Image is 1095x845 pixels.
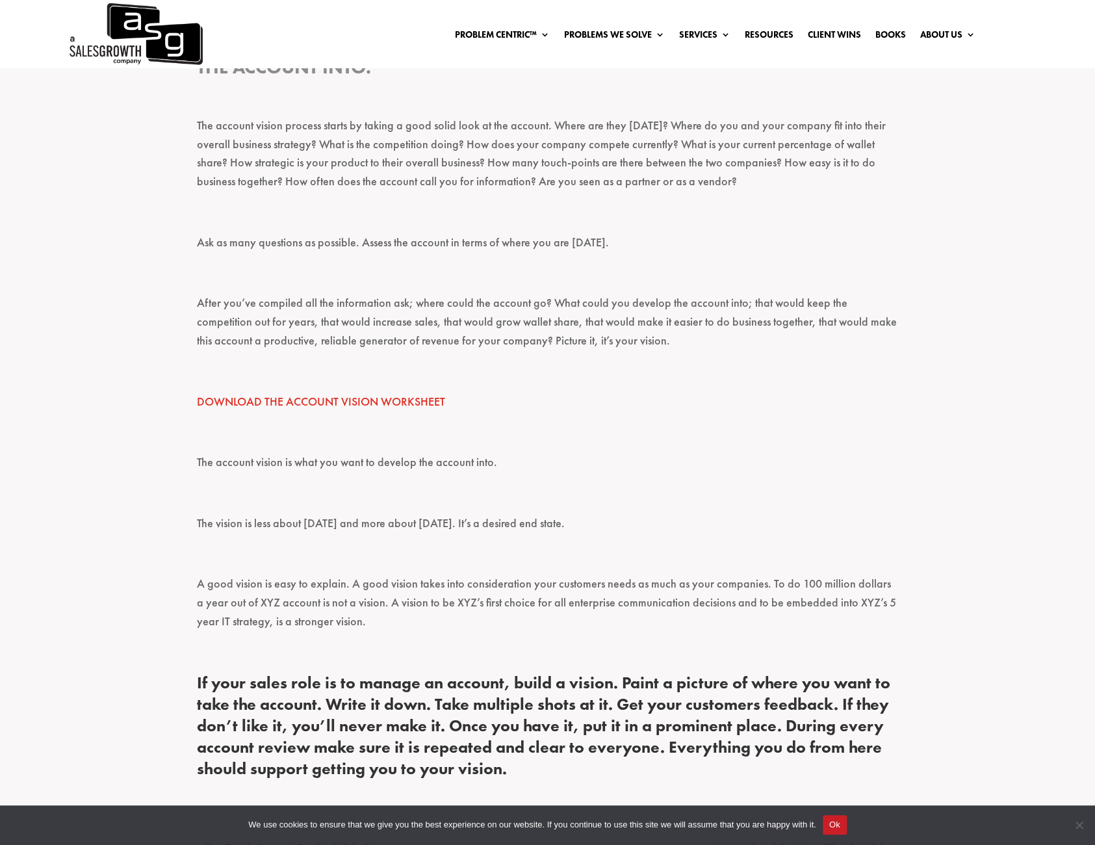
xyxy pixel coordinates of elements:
[563,30,664,44] a: Problems We Solve
[744,30,793,44] a: Resources
[197,294,899,361] p: After you’ve compiled all the information ask; where could the account go? What could you develop...
[197,116,899,203] p: The account vision process starts by taking a good solid look at the account. Where are they [DAT...
[197,575,899,642] p: A good vision is easy to explain. A good vision takes into consideration your customers needs as ...
[197,514,899,545] p: The vision is less about [DATE] and more about [DATE]. It’s a desired end state.
[248,818,816,831] span: We use cookies to ensure that we give you the best experience on our website. If you continue to ...
[823,815,847,835] button: Ok
[875,30,905,44] a: Books
[1072,818,1085,831] span: No
[807,30,860,44] a: Client Wins
[197,233,899,264] p: Ask as many questions as possible. Assess the account in terms of where you are [DATE].
[678,30,730,44] a: Services
[920,30,975,44] a: About Us
[454,30,549,44] a: Problem Centric™
[197,453,899,484] p: The account vision is what you want to develop the account into.
[197,394,445,409] a: DOWNLOAD THE ACCOUNT VISION WORKSHEET
[197,673,899,786] h4: If your sales role is to manage an account, build a vision. Paint a picture of where you want to ...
